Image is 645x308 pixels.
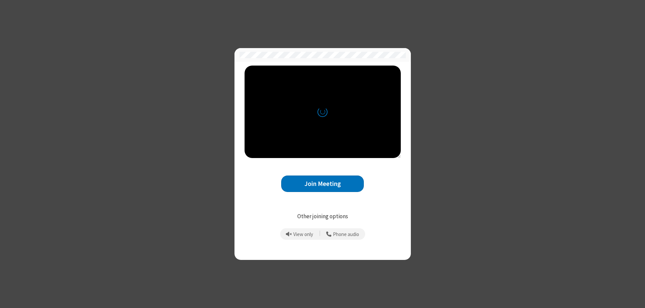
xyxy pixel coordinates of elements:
span: | [319,229,320,239]
button: Prevent echo when there is already an active mic and speaker in the room. [284,228,316,240]
span: View only [293,232,313,237]
button: Join Meeting [281,176,364,192]
button: Use your phone for mic and speaker while you view the meeting on this device. [324,228,362,240]
p: Other joining options [245,212,401,221]
span: Phone audio [333,232,359,237]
